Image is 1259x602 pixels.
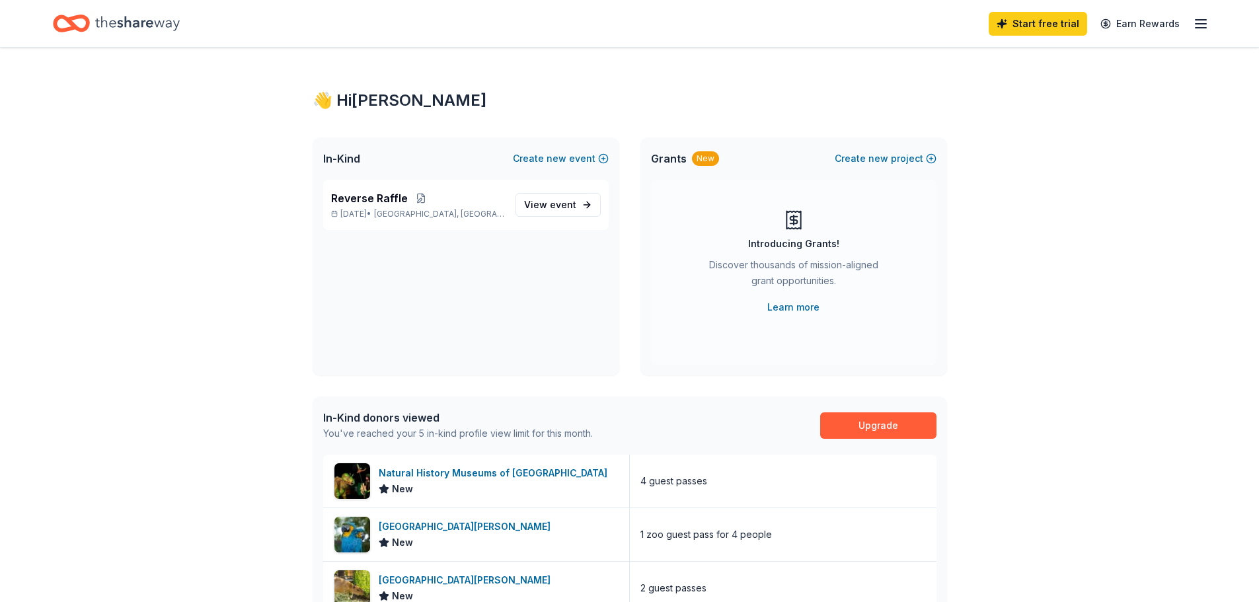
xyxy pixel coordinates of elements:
[379,572,556,588] div: [GEOGRAPHIC_DATA][PERSON_NAME]
[868,151,888,167] span: new
[640,527,772,543] div: 1 zoo guest pass for 4 people
[331,190,408,206] span: Reverse Raffle
[692,151,719,166] div: New
[323,151,360,167] span: In-Kind
[392,535,413,550] span: New
[767,299,820,315] a: Learn more
[334,517,370,552] img: Image for Santa Ana Zoo
[547,151,566,167] span: new
[550,199,576,210] span: event
[392,481,413,497] span: New
[1092,12,1188,36] a: Earn Rewards
[748,236,839,252] div: Introducing Grants!
[651,151,687,167] span: Grants
[53,8,180,39] a: Home
[640,473,707,489] div: 4 guest passes
[313,90,947,111] div: 👋 Hi [PERSON_NAME]
[323,426,593,441] div: You've reached your 5 in-kind profile view limit for this month.
[989,12,1087,36] a: Start free trial
[323,410,593,426] div: In-Kind donors viewed
[515,193,601,217] a: View event
[704,257,884,294] div: Discover thousands of mission-aligned grant opportunities.
[524,197,576,213] span: View
[513,151,609,167] button: Createnewevent
[334,463,370,499] img: Image for Natural History Museums of Los Angeles County
[379,465,613,481] div: Natural History Museums of [GEOGRAPHIC_DATA]
[379,519,556,535] div: [GEOGRAPHIC_DATA][PERSON_NAME]
[820,412,936,439] a: Upgrade
[640,580,706,596] div: 2 guest passes
[374,209,504,219] span: [GEOGRAPHIC_DATA], [GEOGRAPHIC_DATA]
[835,151,936,167] button: Createnewproject
[331,209,505,219] p: [DATE] •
